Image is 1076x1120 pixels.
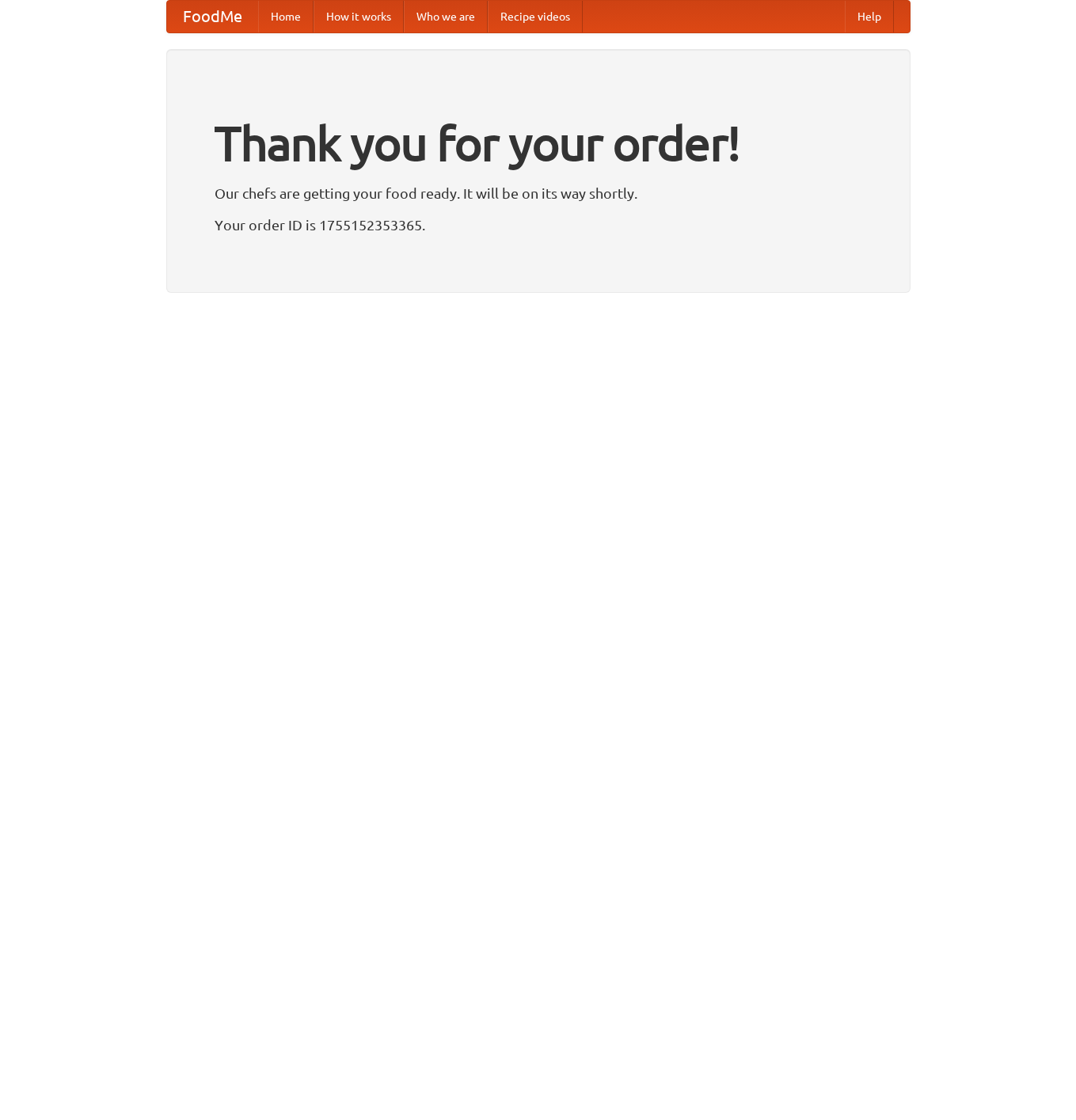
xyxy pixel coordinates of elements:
a: How it works [314,1,404,32]
a: Who we are [404,1,488,32]
p: Our chefs are getting your food ready. It will be on its way shortly. [215,181,862,205]
a: FoodMe [167,1,258,32]
a: Recipe videos [488,1,583,32]
a: Home [258,1,314,32]
h1: Thank you for your order! [215,105,862,181]
p: Your order ID is 1755152353365. [215,213,862,237]
a: Help [845,1,894,32]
